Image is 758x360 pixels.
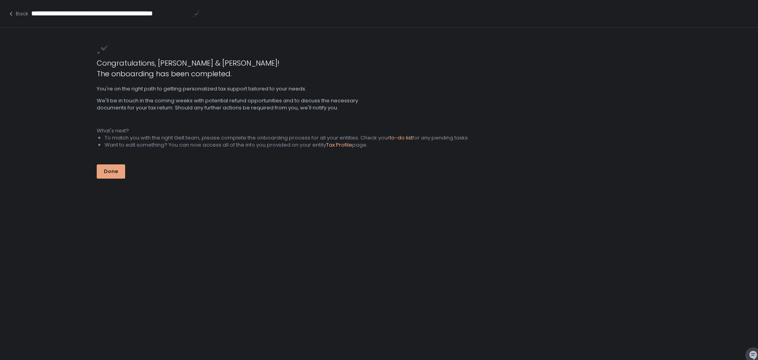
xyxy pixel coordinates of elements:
span: Want to edit something? You can now access all of the info you provided on your entity page. [105,141,368,149]
h1: Congratulations, [PERSON_NAME] & [PERSON_NAME]! [97,58,661,68]
button: Back [8,10,28,17]
span: We'll be in touch in the coming weeks with potential refund opportunities and to discuss the nece... [97,97,370,111]
span: To match you with the right Gelt team, please complete the onboarding process for all your entiti... [105,134,468,141]
h1: The onboarding has been completed. [97,68,661,79]
span: You're on the right path to getting personalized tax support tailored to your needs. [97,85,370,92]
button: Done [97,164,125,179]
span: to-do list [390,134,413,141]
span: What's next? [97,127,129,134]
span: Tax Profile [326,141,352,149]
div: Done [104,168,118,175]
